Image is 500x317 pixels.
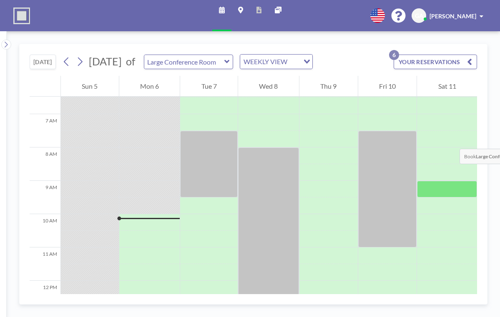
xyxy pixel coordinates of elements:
[89,55,122,67] span: [DATE]
[417,76,477,97] div: Sat 11
[119,76,180,97] div: Mon 6
[30,247,60,281] div: 11 AM
[238,76,299,97] div: Wed 8
[30,147,60,181] div: 8 AM
[144,55,224,69] input: Large Conference Room
[13,7,30,24] img: organization-logo
[290,56,299,67] input: Search for option
[358,76,417,97] div: Fri 10
[30,114,60,147] div: 7 AM
[30,181,60,214] div: 9 AM
[180,76,238,97] div: Tue 7
[30,81,60,114] div: 6 AM
[30,281,60,314] div: 12 PM
[30,214,60,247] div: 10 AM
[61,76,119,97] div: Sun 5
[415,12,423,20] span: GA
[242,56,289,67] span: WEEKLY VIEW
[126,55,135,68] span: of
[394,55,477,69] button: YOUR RESERVATIONS6
[430,12,476,20] span: [PERSON_NAME]
[299,76,358,97] div: Thu 9
[389,50,399,60] p: 6
[30,55,56,69] button: [DATE]
[240,55,312,69] div: Search for option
